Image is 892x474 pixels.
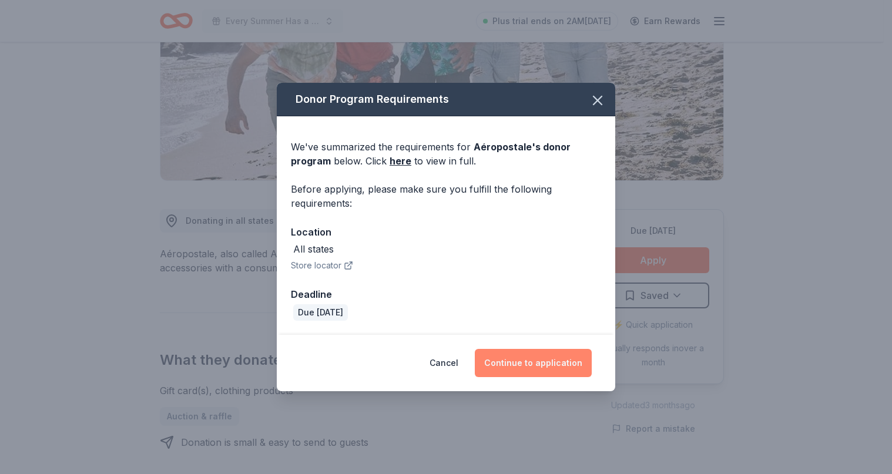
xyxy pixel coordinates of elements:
[475,349,592,377] button: Continue to application
[277,83,615,116] div: Donor Program Requirements
[293,304,348,321] div: Due [DATE]
[291,182,601,210] div: Before applying, please make sure you fulfill the following requirements:
[430,349,458,377] button: Cancel
[293,242,334,256] div: All states
[291,258,353,273] button: Store locator
[291,224,601,240] div: Location
[390,154,411,168] a: here
[291,140,601,168] div: We've summarized the requirements for below. Click to view in full.
[291,287,601,302] div: Deadline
